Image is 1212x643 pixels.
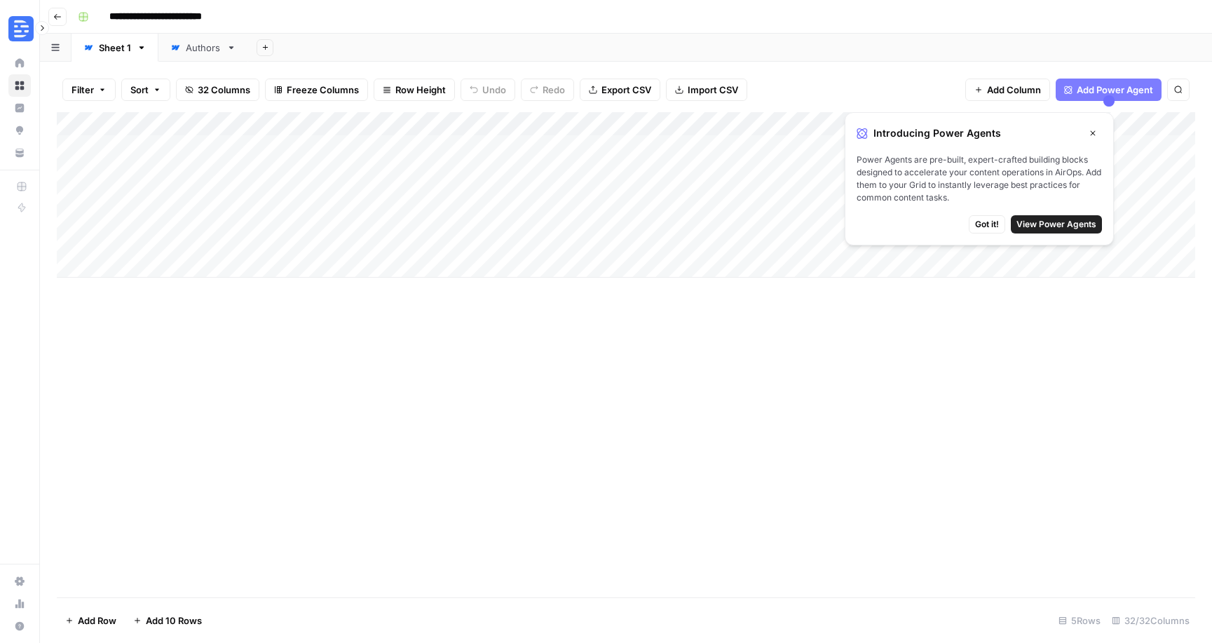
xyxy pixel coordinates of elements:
[1011,215,1102,233] button: View Power Agents
[186,41,221,55] div: Authors
[965,79,1050,101] button: Add Column
[8,593,31,615] a: Usage
[1053,609,1106,632] div: 5 Rows
[72,83,94,97] span: Filter
[1077,83,1153,97] span: Add Power Agent
[987,83,1041,97] span: Add Column
[8,74,31,97] a: Browse
[78,614,116,628] span: Add Row
[374,79,455,101] button: Row Height
[1016,218,1096,231] span: View Power Agents
[857,124,1102,142] div: Introducing Power Agents
[688,83,738,97] span: Import CSV
[482,83,506,97] span: Undo
[461,79,515,101] button: Undo
[8,119,31,142] a: Opportunities
[62,79,116,101] button: Filter
[521,79,574,101] button: Redo
[8,16,34,41] img: Descript Logo
[57,609,125,632] button: Add Row
[265,79,368,101] button: Freeze Columns
[395,83,446,97] span: Row Height
[72,34,158,62] a: Sheet 1
[601,83,651,97] span: Export CSV
[130,83,149,97] span: Sort
[1056,79,1162,101] button: Add Power Agent
[287,83,359,97] span: Freeze Columns
[969,215,1005,233] button: Got it!
[666,79,747,101] button: Import CSV
[8,97,31,119] a: Insights
[543,83,565,97] span: Redo
[857,154,1102,204] span: Power Agents are pre-built, expert-crafted building blocks designed to accelerate your content op...
[580,79,660,101] button: Export CSV
[146,614,202,628] span: Add 10 Rows
[975,218,999,231] span: Got it!
[8,142,31,164] a: Your Data
[198,83,250,97] span: 32 Columns
[8,52,31,74] a: Home
[8,615,31,637] button: Help + Support
[121,79,170,101] button: Sort
[158,34,248,62] a: Authors
[99,41,131,55] div: Sheet 1
[125,609,210,632] button: Add 10 Rows
[176,79,259,101] button: 32 Columns
[8,570,31,593] a: Settings
[1106,609,1195,632] div: 32/32 Columns
[8,11,31,46] button: Workspace: Descript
